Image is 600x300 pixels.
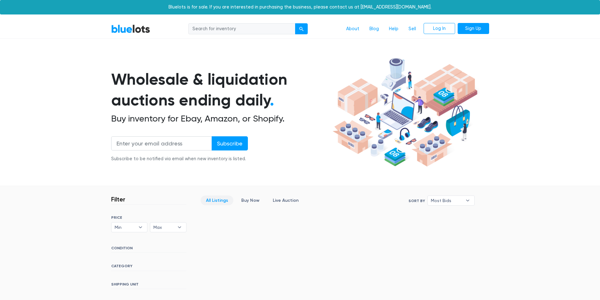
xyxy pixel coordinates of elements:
[188,23,295,35] input: Search for inventory
[111,246,186,253] h6: CONDITION
[111,24,150,33] a: BlueLots
[111,156,248,162] div: Subscribe to be notified via email when new inventory is listed.
[384,23,403,35] a: Help
[115,223,135,232] span: Min
[111,136,212,150] input: Enter your email address
[364,23,384,35] a: Blog
[236,195,265,205] a: Buy Now
[111,195,125,203] h3: Filter
[111,69,330,111] h1: Wholesale & liquidation auctions ending daily
[267,195,304,205] a: Live Auction
[111,282,186,289] h6: SHIPPING UNIT
[134,223,147,232] b: ▾
[111,264,186,271] h6: CATEGORY
[403,23,421,35] a: Sell
[424,23,455,34] a: Log In
[330,55,480,170] img: hero-ee84e7d0318cb26816c560f6b4441b76977f77a177738b4e94f68c95b2b83dbb.png
[409,198,425,204] label: Sort By
[212,136,248,150] input: Subscribe
[458,23,489,34] a: Sign Up
[111,113,330,124] h2: Buy inventory for Ebay, Amazon, or Shopify.
[111,215,186,220] h6: PRICE
[153,223,174,232] span: Max
[201,195,233,205] a: All Listings
[461,196,474,205] b: ▾
[270,91,274,110] span: .
[431,196,462,205] span: Most Bids
[173,223,186,232] b: ▾
[341,23,364,35] a: About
